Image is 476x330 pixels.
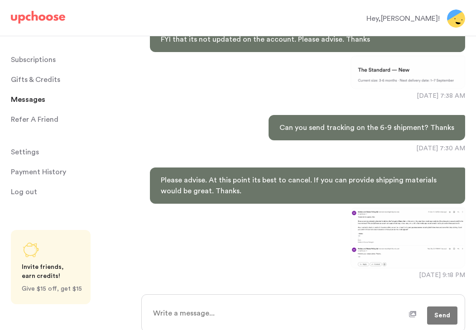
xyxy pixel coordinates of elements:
[279,122,454,133] p: Can you send tracking on the 6-9 shipment? Thanks
[11,143,114,161] a: Settings
[11,71,114,89] a: Gifts & Credits
[11,110,58,129] p: Refer A Friend
[11,11,65,28] a: UpChoose
[11,143,39,161] span: Settings
[11,71,60,89] span: Gifts & Credits
[161,175,454,196] p: Please advise. At this point its best to cancel. If you can provide shipping materials would be g...
[434,310,450,321] span: Send
[416,144,465,153] div: [DATE] 7:30 AM
[417,91,465,100] div: [DATE] 7:38 AM
[11,110,114,129] a: Refer A Friend
[366,13,440,24] div: Hey, [PERSON_NAME] !
[11,183,37,201] span: Log out
[11,183,114,201] a: Log out
[11,91,45,109] span: Messages
[419,271,465,280] div: [DATE] 9:18 PM
[351,207,465,268] img: VzhYK@r1e-Screenshot%202025-09-25%20at%2011.19.17%E2%80%AFAM.png
[11,230,91,304] a: Share UpChoose
[11,51,114,69] a: Subscriptions
[11,163,114,181] a: Payment History
[11,11,65,24] img: UpChoose
[351,56,465,89] img: xBkZAPLZ4-Screenshot%202025-09-09%20at%207.33.43%E2%80%AFAM.png
[11,91,114,109] a: Messages
[11,163,66,181] p: Payment History
[427,306,457,325] button: Send
[11,51,56,69] p: Subscriptions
